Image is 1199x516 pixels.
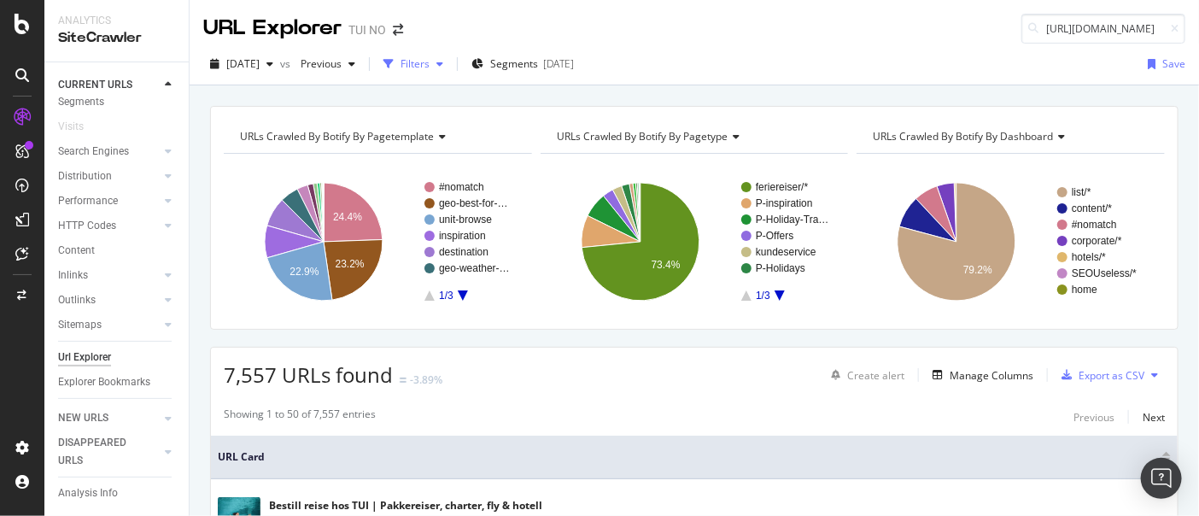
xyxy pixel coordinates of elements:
[203,14,342,43] div: URL Explorer
[58,217,160,235] a: HTTP Codes
[541,167,844,316] svg: A chart.
[58,118,101,136] a: Visits
[58,167,160,185] a: Distribution
[557,129,728,144] span: URLs Crawled By Botify By pagetype
[58,291,160,309] a: Outlinks
[1072,235,1122,247] text: corporate/*
[1072,202,1113,214] text: content/*
[58,349,111,366] div: Url Explorer
[224,361,393,389] span: 7,557 URLs found
[439,262,510,274] text: geo-weather-…
[294,56,342,71] span: Previous
[950,368,1033,383] div: Manage Columns
[1072,219,1117,231] text: #nomatch
[490,56,538,71] span: Segments
[240,129,434,144] span: URLs Crawled By Botify By pagetemplate
[1143,407,1165,427] button: Next
[58,434,160,470] a: DISAPPEARED URLS
[847,368,904,383] div: Create alert
[401,56,430,71] div: Filters
[58,409,160,427] a: NEW URLS
[756,230,793,242] text: P-Offers
[348,21,386,38] div: TUI NO
[873,129,1053,144] span: URLs Crawled By Botify By dashboard
[756,290,770,302] text: 1/3
[58,434,144,470] div: DISAPPEARED URLS
[926,365,1033,385] button: Manage Columns
[58,242,95,260] div: Content
[963,264,992,276] text: 79.2%
[869,123,1149,150] h4: URLs Crawled By Botify By dashboard
[1073,407,1114,427] button: Previous
[58,28,175,48] div: SiteCrawler
[1141,50,1185,78] button: Save
[58,267,160,284] a: Inlinks
[58,167,112,185] div: Distribution
[58,373,177,391] a: Explorer Bookmarks
[290,266,319,278] text: 22.9%
[58,242,177,260] a: Content
[1072,267,1137,279] text: SEOUseless/*
[58,484,177,502] a: Analysis Info
[226,56,260,71] span: 2025 Sep. 2nd
[280,56,294,71] span: vs
[439,230,486,242] text: inspiration
[553,123,833,150] h4: URLs Crawled By Botify By pagetype
[543,56,574,71] div: [DATE]
[58,143,160,161] a: Search Engines
[1072,251,1106,263] text: hotels/*
[58,291,96,309] div: Outlinks
[58,93,177,111] a: Segments
[58,349,177,366] a: Url Explorer
[58,267,88,284] div: Inlinks
[58,409,108,427] div: NEW URLS
[439,214,492,226] text: unit-browse
[336,258,365,270] text: 23.2%
[58,143,129,161] div: Search Engines
[439,197,508,209] text: geo-best-for-…
[439,290,453,302] text: 1/3
[1055,361,1144,389] button: Export as CSV
[294,50,362,78] button: Previous
[756,197,813,209] text: P-inspiration
[1021,14,1185,44] input: Find a URL
[410,372,442,387] div: -3.89%
[1141,458,1182,499] div: Open Intercom Messenger
[224,407,376,427] div: Showing 1 to 50 of 7,557 entries
[756,262,805,274] text: P-Holidays
[756,181,809,193] text: feriereiser/*
[58,192,160,210] a: Performance
[439,246,488,258] text: destination
[393,24,403,36] div: arrow-right-arrow-left
[1072,284,1097,296] text: home
[1073,410,1114,425] div: Previous
[1079,368,1144,383] div: Export as CSV
[58,484,118,502] div: Analysis Info
[1072,186,1091,198] text: list/*
[224,167,527,316] svg: A chart.
[1143,410,1165,425] div: Next
[58,118,84,136] div: Visits
[824,361,904,389] button: Create alert
[58,316,102,334] div: Sitemaps
[58,93,104,111] div: Segments
[333,211,362,223] text: 24.4%
[439,181,484,193] text: #nomatch
[203,50,280,78] button: [DATE]
[58,217,116,235] div: HTTP Codes
[58,76,160,94] a: CURRENT URLS
[237,123,517,150] h4: URLs Crawled By Botify By pagetemplate
[58,373,150,391] div: Explorer Bookmarks
[651,259,680,271] text: 73.4%
[756,246,816,258] text: kundeservice
[857,167,1160,316] div: A chart.
[58,14,175,28] div: Analytics
[1162,56,1185,71] div: Save
[269,498,542,513] div: Bestill reise hos TUI | Pakkereiser, charter, fly & hotell
[218,449,1158,465] span: URL Card
[58,192,118,210] div: Performance
[377,50,450,78] button: Filters
[58,76,132,94] div: CURRENT URLS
